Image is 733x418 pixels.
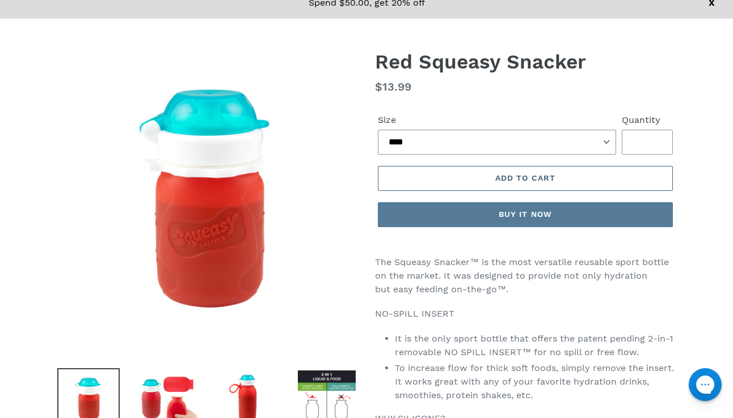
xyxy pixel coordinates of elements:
[375,307,676,321] p: NO-SPILL INSERT
[375,80,411,93] span: $13.99
[378,113,616,127] label: Size
[375,50,676,74] h1: Red Squeasy Snacker
[378,166,673,191] button: Add to cart
[395,361,676,402] li: To increase flow for thick soft foods, simply remove the insert. It works great with any of your ...
[378,202,673,227] button: Buy it now
[395,332,676,359] li: It is the only sport bottle that offers the patent pending 2-in-1 removable NO SPILL INSERT™ for ...
[622,113,673,127] label: Quantity
[495,173,555,182] span: Add to cart
[375,255,676,296] p: The Squeasy Snacker™ is the most versatile reusable sport bottle on the market. It was designed t...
